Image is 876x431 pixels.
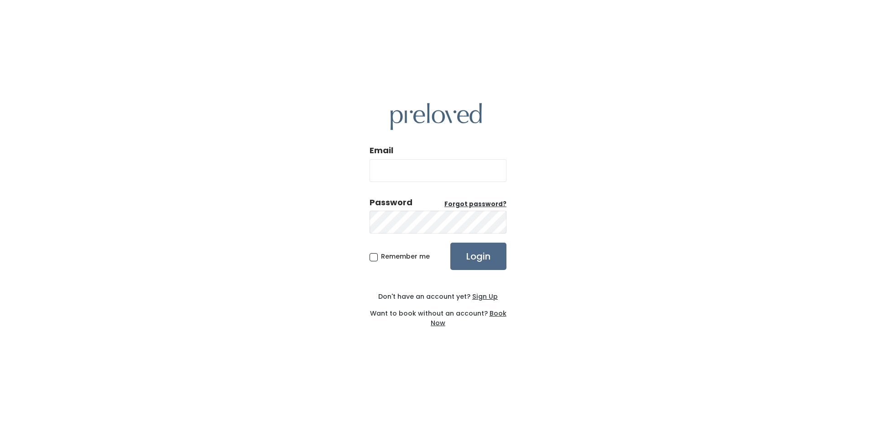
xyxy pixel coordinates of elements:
a: Book Now [431,309,506,327]
div: Don't have an account yet? [370,292,506,301]
img: preloved logo [391,103,482,130]
input: Login [450,243,506,270]
label: Email [370,145,393,156]
div: Password [370,197,412,208]
span: Remember me [381,252,430,261]
div: Want to book without an account? [370,301,506,328]
a: Forgot password? [444,200,506,209]
u: Sign Up [472,292,498,301]
a: Sign Up [470,292,498,301]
